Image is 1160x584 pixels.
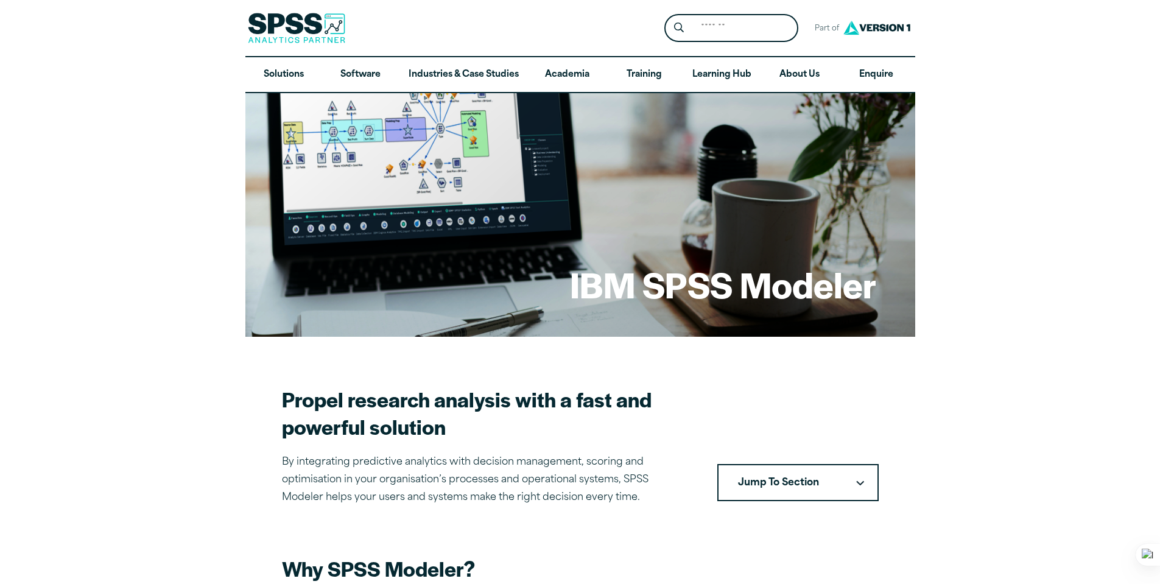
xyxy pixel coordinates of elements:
[856,480,864,486] svg: Downward pointing chevron
[838,57,915,93] a: Enquire
[717,464,879,502] button: Jump To SectionDownward pointing chevron
[808,20,840,38] span: Part of
[570,261,876,308] h1: IBM SPSS Modeler
[664,14,798,43] form: Site Header Search Form
[282,454,688,506] p: By integrating predictive analytics with decision management, scoring and optimisation in your or...
[717,464,879,502] nav: Table of Contents
[667,17,690,40] button: Search magnifying glass icon
[605,57,682,93] a: Training
[282,555,708,582] h2: Why SPSS Modeler?
[674,23,684,33] svg: Search magnifying glass icon
[683,57,761,93] a: Learning Hub
[529,57,605,93] a: Academia
[840,16,913,39] img: Version1 Logo
[761,57,838,93] a: About Us
[399,57,529,93] a: Industries & Case Studies
[282,385,688,440] h2: Propel research analysis with a fast and powerful solution
[245,57,322,93] a: Solutions
[245,57,915,93] nav: Desktop version of site main menu
[322,57,399,93] a: Software
[248,13,345,43] img: SPSS Analytics Partner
